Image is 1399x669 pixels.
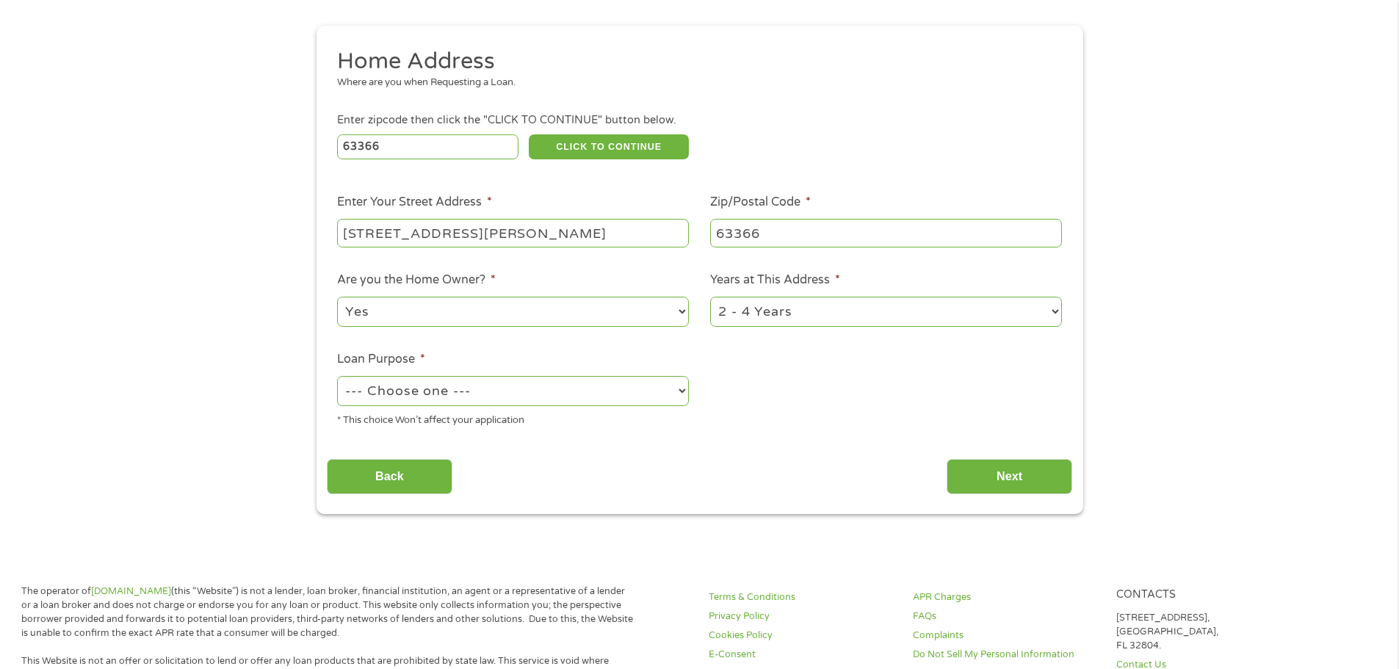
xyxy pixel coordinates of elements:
[529,134,689,159] button: CLICK TO CONTINUE
[709,610,895,623] a: Privacy Policy
[710,195,811,210] label: Zip/Postal Code
[91,585,171,597] a: [DOMAIN_NAME]
[913,610,1099,623] a: FAQs
[710,272,840,288] label: Years at This Address
[709,590,895,604] a: Terms & Conditions
[913,648,1099,662] a: Do Not Sell My Personal Information
[709,648,895,662] a: E-Consent
[947,459,1072,495] input: Next
[337,134,518,159] input: Enter Zipcode (e.g 01510)
[1116,611,1303,653] p: [STREET_ADDRESS], [GEOGRAPHIC_DATA], FL 32804.
[337,195,492,210] label: Enter Your Street Address
[709,629,895,643] a: Cookies Policy
[327,459,452,495] input: Back
[1116,588,1303,602] h4: Contacts
[913,590,1099,604] a: APR Charges
[21,585,634,640] p: The operator of (this “Website”) is not a lender, loan broker, financial institution, an agent or...
[337,272,496,288] label: Are you the Home Owner?
[913,629,1099,643] a: Complaints
[337,47,1051,76] h2: Home Address
[337,219,689,247] input: 1 Main Street
[337,408,689,428] div: * This choice Won’t affect your application
[337,352,425,367] label: Loan Purpose
[337,112,1061,129] div: Enter zipcode then click the "CLICK TO CONTINUE" button below.
[337,76,1051,90] div: Where are you when Requesting a Loan.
